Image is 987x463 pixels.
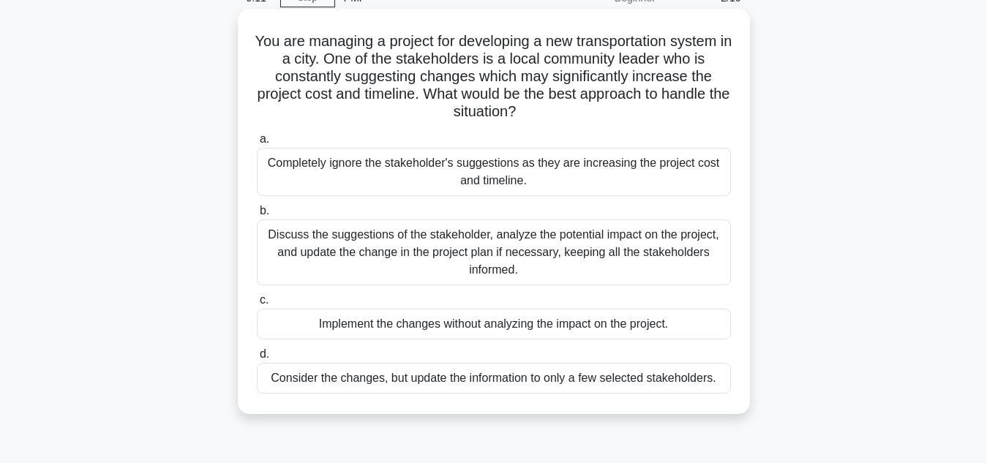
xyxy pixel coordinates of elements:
[260,204,269,217] span: b.
[260,347,269,360] span: d.
[255,32,732,121] h5: You are managing a project for developing a new transportation system in a city. One of the stake...
[260,293,269,306] span: c.
[260,132,269,145] span: a.
[257,363,731,394] div: Consider the changes, but update the information to only a few selected stakeholders.
[257,309,731,339] div: Implement the changes without analyzing the impact on the project.
[257,219,731,285] div: Discuss the suggestions of the stakeholder, analyze the potential impact on the project, and upda...
[257,148,731,196] div: Completely ignore the stakeholder's suggestions as they are increasing the project cost and timel...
